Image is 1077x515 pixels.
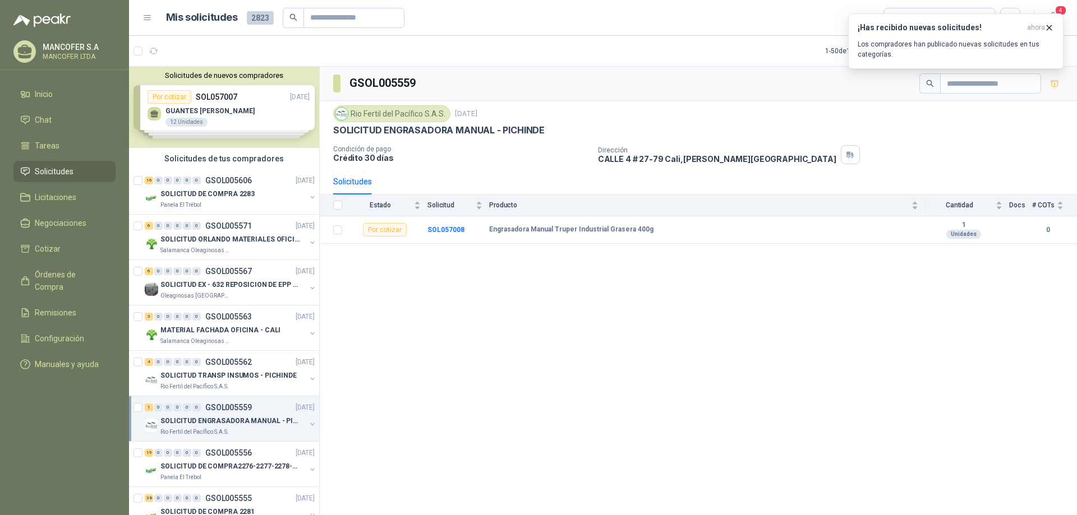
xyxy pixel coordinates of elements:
div: 0 [192,313,201,321]
b: Engrasadora Manual Truper Industrial Grasera 400g [489,225,653,234]
p: Rio Fertil del Pacífico S.A.S. [160,382,229,391]
a: Cotizar [13,238,116,259]
p: Panela El Trébol [160,201,201,210]
a: Solicitudes [13,161,116,182]
div: 0 [192,403,201,411]
a: 6 0 0 0 0 0 GSOL005571[DATE] Company LogoSOLICITUD ORLANDO MATERIALES OFICINA - CALISalamanca Ole... [145,219,317,255]
img: Company Logo [145,328,158,341]
p: GSOL005563 [205,313,252,321]
a: Negociaciones [13,212,116,234]
div: 0 [164,449,172,457]
p: GSOL005555 [205,494,252,502]
div: 0 [192,222,201,230]
p: GSOL005567 [205,267,252,275]
div: 0 [192,494,201,502]
div: 0 [183,358,191,366]
p: [DATE] [296,221,315,231]
p: Crédito 30 días [333,153,589,163]
a: Manuales y ayuda [13,354,116,375]
span: ahora [1027,23,1045,33]
div: 0 [164,403,172,411]
th: Cantidad [925,194,1009,216]
p: CALLE 4 # 27-79 Cali , [PERSON_NAME][GEOGRAPHIC_DATA] [598,154,836,164]
h3: GSOL005559 [349,75,417,92]
a: 1 0 0 0 0 0 GSOL005559[DATE] Company LogoSOLICITUD ENGRASADORA MANUAL - PICHINDERio Fertil del Pa... [145,401,317,437]
a: Configuración [13,328,116,349]
p: [DATE] [296,357,315,368]
th: Producto [489,194,925,216]
p: GSOL005606 [205,177,252,184]
img: Company Logo [145,237,158,250]
span: Órdenes de Compra [35,268,105,293]
a: 4 0 0 0 0 0 GSOL005562[DATE] Company LogoSOLICITUD TRANSP INSUMOS - PICHINDERio Fertil del Pacífi... [145,355,317,391]
p: Rio Fertil del Pacífico S.A.S. [160,428,229,437]
div: 0 [173,267,182,275]
div: 0 [173,403,182,411]
button: Solicitudes de nuevos compradores [134,71,315,80]
a: 6 0 0 0 0 0 GSOL005567[DATE] Company LogoSOLICITUD EX - 632 REPOSICION DE EPP #2Oleaginosas [GEOG... [145,265,317,300]
div: 0 [164,358,172,366]
span: search [926,80,934,87]
a: Inicio [13,83,116,105]
div: 1 [145,403,153,411]
th: Docs [1009,194,1032,216]
p: Condición de pago [333,145,589,153]
span: Tareas [35,140,59,152]
p: Panela El Trébol [160,473,201,482]
div: Solicitudes de nuevos compradoresPor cotizarSOL057007[DATE] GUANTES [PERSON_NAME]12 UnidadesPor c... [129,67,319,148]
span: # COTs [1032,201,1055,209]
h3: ¡Has recibido nuevas solicitudes! [858,23,1023,33]
span: search [289,13,297,21]
div: 0 [154,267,163,275]
th: Solicitud [427,194,489,216]
span: Remisiones [35,307,76,319]
div: 0 [154,449,163,457]
p: SOLICITUD DE COMPRA2276-2277-2278-2284-2285- [160,461,300,472]
div: Solicitudes de tus compradores [129,148,319,169]
p: [DATE] [296,448,315,458]
div: 0 [154,222,163,230]
span: Solicitud [427,201,473,209]
p: [DATE] [296,493,315,504]
img: Logo peakr [13,13,71,27]
div: 0 [183,313,191,321]
div: 4 [145,358,153,366]
a: Licitaciones [13,187,116,208]
div: 0 [173,313,182,321]
a: Chat [13,109,116,131]
div: Todas [891,12,914,24]
div: 0 [192,267,201,275]
div: Por cotizar [363,223,407,236]
div: 0 [154,494,163,502]
h1: Mis solicitudes [166,10,238,26]
div: 6 [145,267,153,275]
p: MANCOFER S.A [43,43,113,51]
span: Producto [489,201,909,209]
span: 4 [1055,5,1067,16]
a: Remisiones [13,302,116,323]
div: 0 [192,449,201,457]
p: Salamanca Oleaginosas SAS [160,246,231,255]
img: Company Logo [145,464,158,477]
div: 0 [154,403,163,411]
div: 0 [173,449,182,457]
div: 0 [164,267,172,275]
span: Configuración [35,332,84,345]
a: SOL057008 [427,226,464,234]
p: GSOL005562 [205,358,252,366]
a: 16 0 0 0 0 0 GSOL005606[DATE] Company LogoSOLICITUD DE COMPRA 2283Panela El Trébol [145,174,317,210]
span: 2823 [247,11,274,25]
div: Rio Fertil del Pacífico S.A.S. [333,105,450,122]
div: 19 [145,449,153,457]
p: [DATE] [296,175,315,186]
div: 0 [192,177,201,184]
p: Oleaginosas [GEOGRAPHIC_DATA][PERSON_NAME] [160,291,231,300]
div: 0 [164,177,172,184]
div: 0 [164,222,172,230]
div: 38 [145,494,153,502]
span: Negociaciones [35,217,86,229]
p: GSOL005556 [205,449,252,457]
p: [DATE] [296,266,315,277]
span: Estado [349,201,412,209]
